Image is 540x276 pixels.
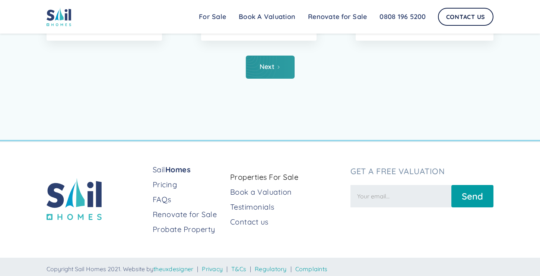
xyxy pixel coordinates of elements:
[153,209,224,220] a: Renovate for Sale
[202,265,223,273] a: Privacy
[255,265,287,273] a: Regulatory
[153,164,224,175] a: SailHomes
[230,202,344,212] a: Testimonials
[295,265,328,273] a: Complaints
[260,63,275,70] div: Next
[373,9,432,24] a: 0808 196 5200
[451,185,493,207] input: Send
[350,185,451,207] input: Your email...
[350,181,493,207] form: Newsletter Form
[47,265,493,273] div: Copyright Sail Homes 2021. Website by | | | |
[153,265,193,273] a: theuxdesigner
[231,265,246,273] a: T&Cs
[193,9,232,24] a: For Sale
[153,224,224,235] a: Probate Property
[246,56,295,79] a: Next Page
[230,172,344,182] a: Properties For Sale
[47,7,71,26] img: sail home logo colored
[438,8,494,26] a: Contact Us
[350,166,493,176] h3: Get a free valuation
[232,9,302,24] a: Book A Valuation
[47,178,102,220] img: sail home logo colored
[47,56,493,79] div: List
[230,217,344,227] a: Contact us
[165,165,191,174] strong: Homes
[302,9,373,24] a: Renovate for Sale
[153,194,224,205] a: FAQs
[230,187,344,197] a: Book a Valuation
[153,179,224,190] a: Pricing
